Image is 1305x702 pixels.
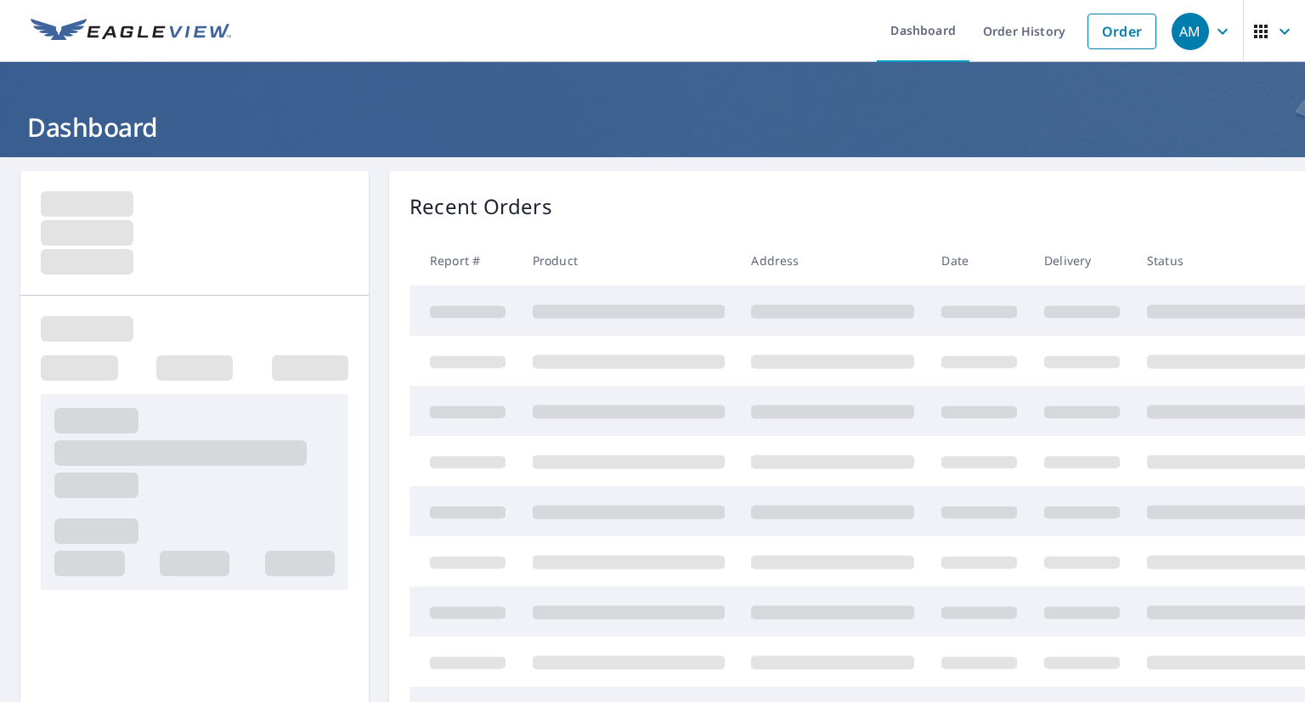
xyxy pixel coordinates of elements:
[519,235,738,286] th: Product
[20,110,1285,144] h1: Dashboard
[737,235,928,286] th: Address
[31,19,231,44] img: EV Logo
[1087,14,1156,49] a: Order
[1172,13,1209,50] div: AM
[1031,235,1133,286] th: Delivery
[410,235,519,286] th: Report #
[928,235,1031,286] th: Date
[410,191,552,222] p: Recent Orders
